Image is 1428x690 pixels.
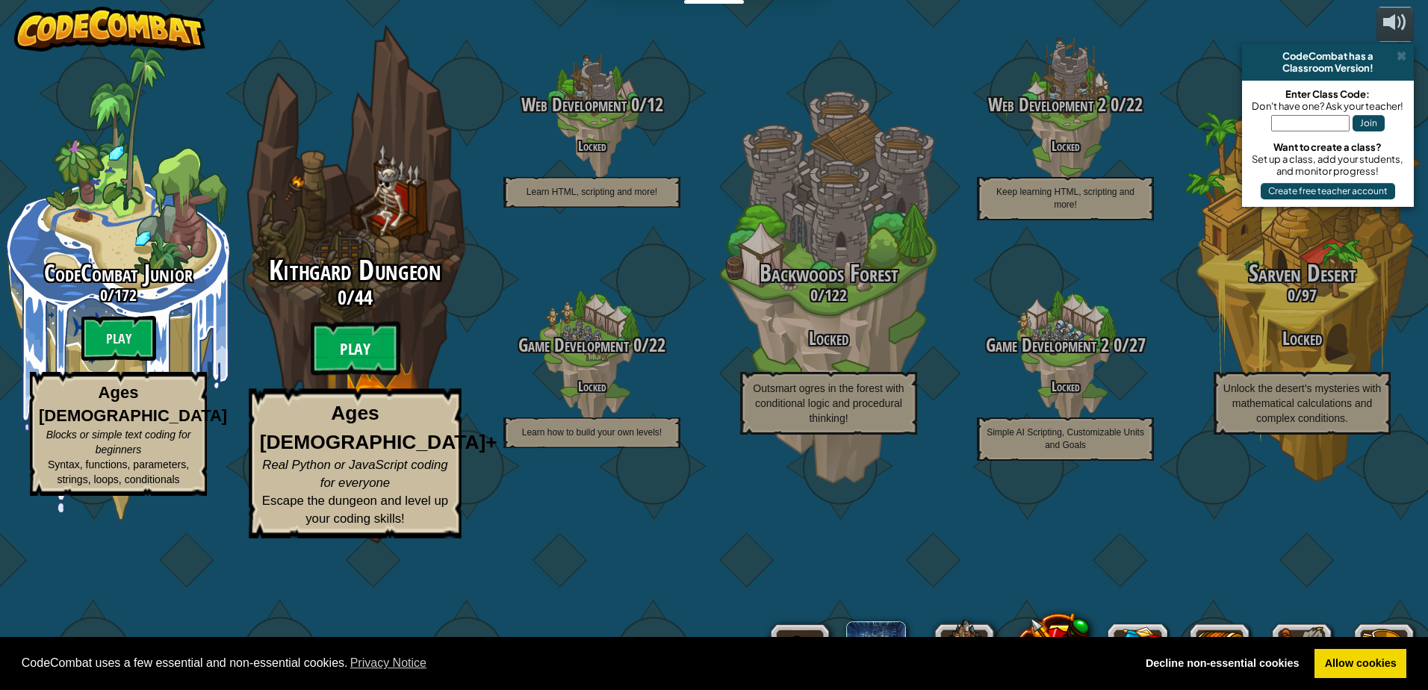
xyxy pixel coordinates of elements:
[810,284,818,306] span: 0
[1249,88,1406,100] div: Enter Class Code:
[988,92,1106,117] span: Web Development 2
[947,335,1184,355] h3: /
[338,284,347,311] span: 0
[1126,92,1143,117] span: 22
[629,332,642,358] span: 0
[649,332,665,358] span: 22
[986,332,1109,358] span: Game Development 2
[1184,329,1421,349] h3: Locked
[1248,62,1408,74] div: Classroom Version!
[100,284,108,306] span: 0
[1109,332,1122,358] span: 0
[1376,7,1414,42] button: Adjust volume
[1249,141,1406,153] div: Want to create a class?
[1249,257,1356,289] span: Sarven Desert
[348,652,429,674] a: learn more about cookies
[474,379,710,394] h4: Locked
[311,322,400,376] btn: Play
[947,139,1184,153] h4: Locked
[627,92,639,117] span: 0
[987,427,1144,450] span: Simple AI Scripting, Customizable Units and Goals
[647,92,663,117] span: 12
[825,284,847,306] span: 122
[46,429,191,456] span: Blocks or simple text coding for beginners
[1261,183,1395,199] button: Create free teacher account
[474,95,710,115] h3: /
[262,458,447,490] span: Real Python or JavaScript coding for everyone
[114,284,137,306] span: 172
[81,316,156,361] btn: Play
[518,332,629,358] span: Game Development
[753,382,904,424] span: Outsmart ogres in the forest with conditional logic and procedural thinking!
[710,286,947,304] h3: /
[474,335,710,355] h3: /
[1249,100,1406,112] div: Don't have one? Ask your teacher!
[1106,92,1119,117] span: 0
[355,284,373,311] span: 44
[39,383,227,425] strong: Ages [DEMOGRAPHIC_DATA]
[1129,332,1146,358] span: 27
[269,251,441,290] span: Kithgard Dungeon
[1302,284,1317,306] span: 97
[1248,50,1408,62] div: CodeCombat has a
[710,329,947,349] h3: Locked
[527,187,657,197] span: Learn HTML, scripting and more!
[1135,649,1309,679] a: deny cookies
[1223,382,1381,424] span: Unlock the desert’s mysteries with mathematical calculations and complex conditions.
[474,139,710,153] h4: Locked
[1184,286,1421,304] h3: /
[1249,153,1406,177] div: Set up a class, add your students, and monitor progress!
[22,652,1124,674] span: CodeCombat uses a few essential and non-essential cookies.
[521,92,627,117] span: Web Development
[760,257,898,289] span: Backwoods Forest
[213,287,497,308] h3: /
[44,257,193,289] span: CodeCombat Junior
[947,379,1184,394] h4: Locked
[522,427,662,438] span: Learn how to build your own levels!
[262,494,448,526] span: Escape the dungeon and level up your coding skills!
[48,459,189,485] span: Syntax, functions, parameters, strings, loops, conditionals
[14,7,205,52] img: CodeCombat - Learn how to code by playing a game
[947,95,1184,115] h3: /
[260,402,497,453] strong: Ages [DEMOGRAPHIC_DATA]+
[1353,115,1385,131] button: Join
[1314,649,1406,679] a: allow cookies
[996,187,1134,210] span: Keep learning HTML, scripting and more!
[1288,284,1295,306] span: 0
